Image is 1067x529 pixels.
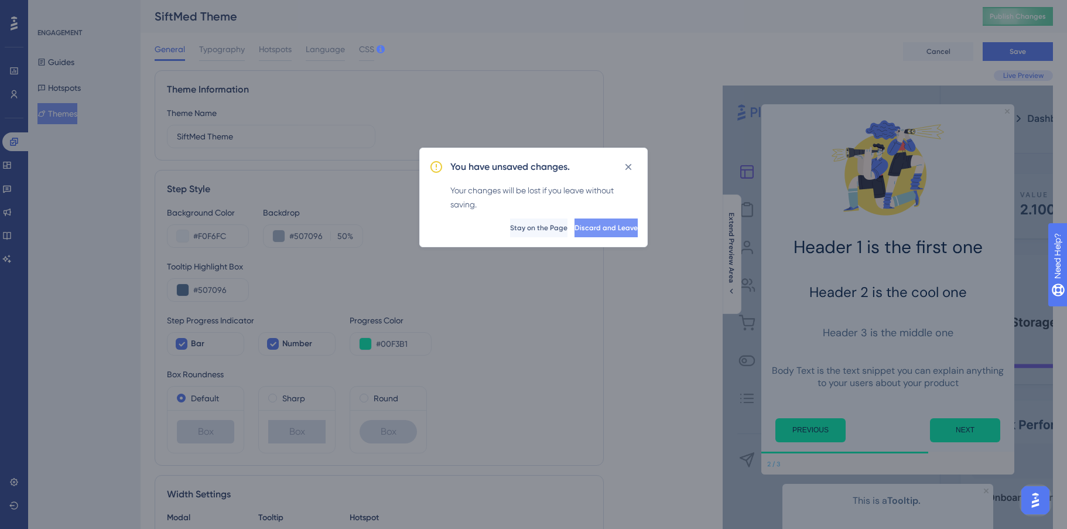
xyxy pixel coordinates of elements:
span: Discard and Leave [574,223,638,233]
h2: You have unsaved changes. [450,160,570,174]
span: Need Help? [28,3,73,17]
span: Stay on the Page [510,223,567,233]
div: Your changes will be lost if you leave without saving. [450,183,638,211]
iframe: UserGuiding AI Assistant Launcher [1018,483,1053,518]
